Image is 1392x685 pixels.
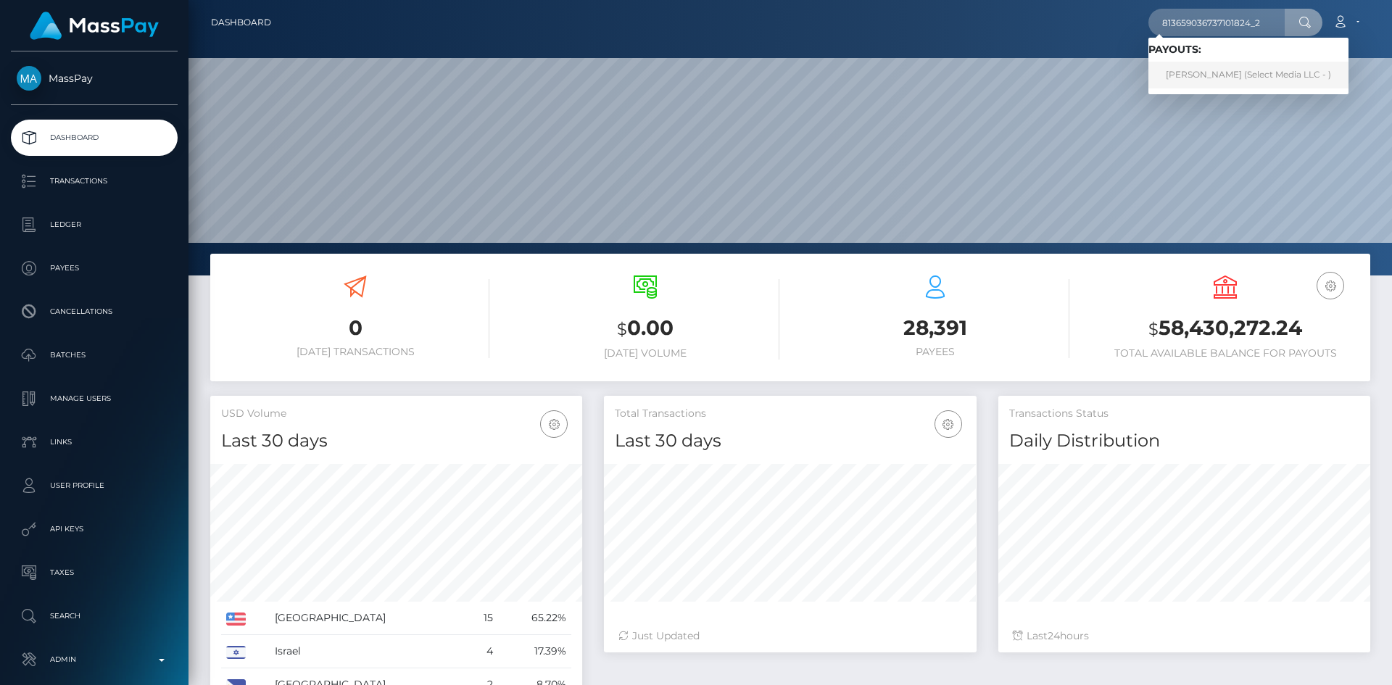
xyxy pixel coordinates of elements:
p: Payees [17,257,172,279]
p: Cancellations [17,301,172,323]
a: Taxes [11,555,178,591]
small: $ [1148,319,1159,339]
p: Transactions [17,170,172,192]
h4: Daily Distribution [1009,428,1359,454]
p: Search [17,605,172,627]
p: Batches [17,344,172,366]
td: 65.22% [498,602,571,635]
h4: Last 30 days [615,428,965,454]
small: $ [617,319,627,339]
td: 17.39% [498,635,571,668]
div: Last hours [1013,628,1356,644]
h5: Transactions Status [1009,407,1359,421]
a: Search [11,598,178,634]
h3: 28,391 [801,314,1069,342]
a: [PERSON_NAME] (Select Media LLC - ) [1148,62,1348,88]
img: IL.png [226,646,246,659]
h5: USD Volume [221,407,571,421]
a: API Keys [11,511,178,547]
a: Links [11,424,178,460]
h6: Payees [801,346,1069,358]
h6: Payouts: [1148,43,1348,56]
p: Links [17,431,172,453]
p: User Profile [17,475,172,497]
td: [GEOGRAPHIC_DATA] [270,602,467,635]
td: 15 [466,602,498,635]
div: Just Updated [618,628,961,644]
h5: Total Transactions [615,407,965,421]
a: Batches [11,337,178,373]
a: Dashboard [211,7,271,38]
img: MassPay [17,66,41,91]
h3: 0.00 [511,314,779,344]
h3: 58,430,272.24 [1091,314,1359,344]
h6: [DATE] Volume [511,347,779,360]
a: Manage Users [11,381,178,417]
h3: 0 [221,314,489,342]
h4: Last 30 days [221,428,571,454]
span: MassPay [11,72,178,85]
img: MassPay Logo [30,12,159,40]
p: Taxes [17,562,172,584]
img: US.png [226,613,246,626]
h6: Total Available Balance for Payouts [1091,347,1359,360]
a: User Profile [11,468,178,504]
h6: [DATE] Transactions [221,346,489,358]
td: 4 [466,635,498,668]
a: Admin [11,642,178,678]
a: Cancellations [11,294,178,330]
p: Dashboard [17,127,172,149]
td: Israel [270,635,467,668]
p: Admin [17,649,172,671]
p: Manage Users [17,388,172,410]
a: Payees [11,250,178,286]
p: Ledger [17,214,172,236]
a: Transactions [11,163,178,199]
span: 24 [1048,629,1060,642]
a: Dashboard [11,120,178,156]
input: Search... [1148,9,1285,36]
a: Ledger [11,207,178,243]
p: API Keys [17,518,172,540]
